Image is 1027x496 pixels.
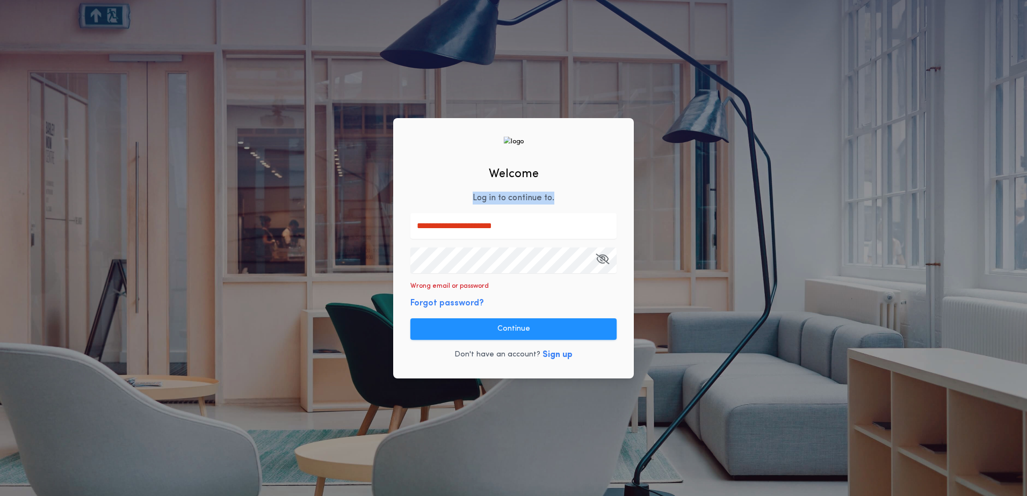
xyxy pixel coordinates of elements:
button: Forgot password? [410,297,484,310]
p: Log in to continue to . [473,192,554,205]
h2: Welcome [489,165,539,183]
p: Don't have an account? [454,349,540,360]
button: Sign up [543,348,573,361]
img: logo [503,136,524,147]
p: Wrong email or password [410,282,489,290]
button: Continue [410,318,617,340]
